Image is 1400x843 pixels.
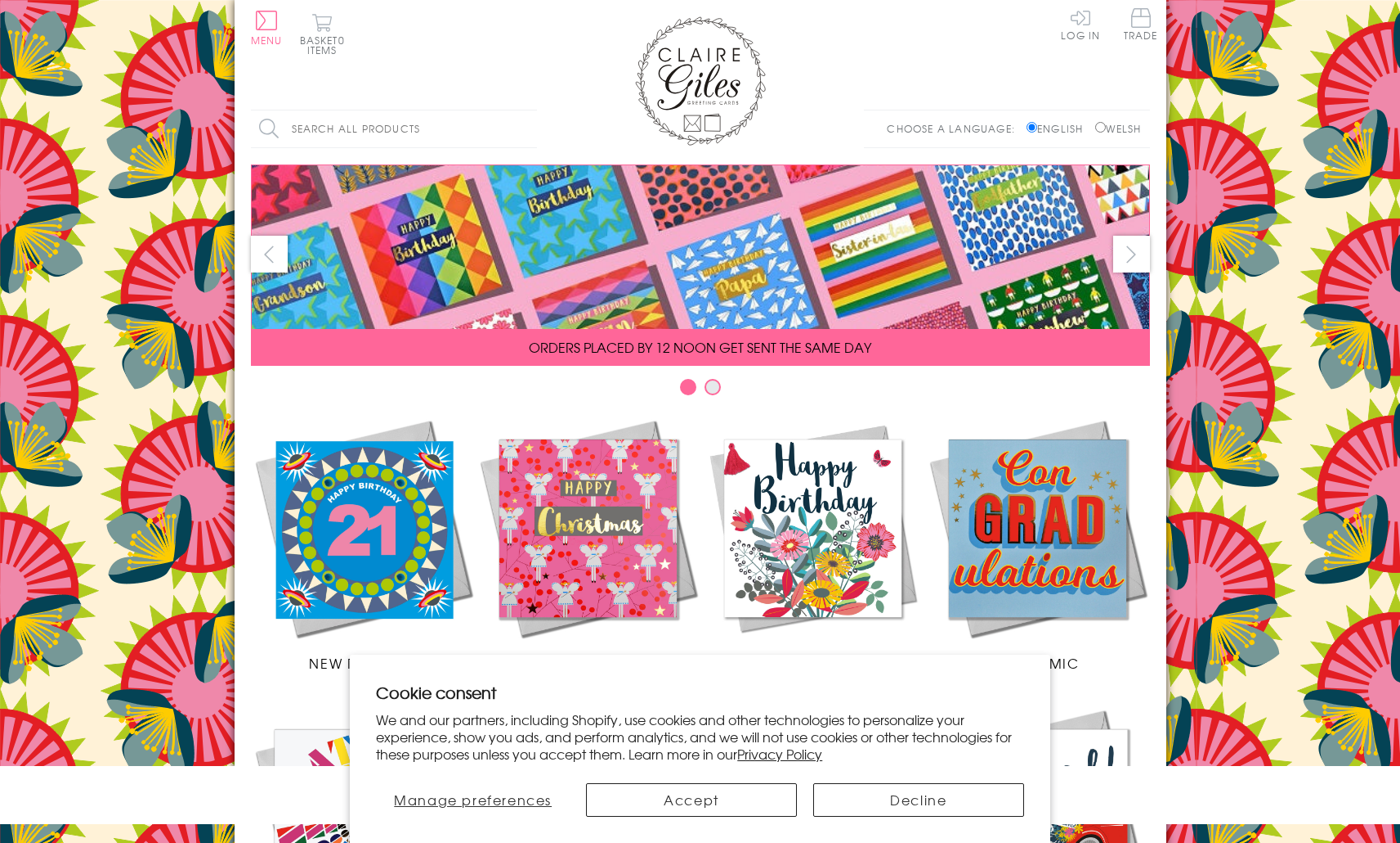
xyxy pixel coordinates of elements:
h2: Cookie consent [376,681,1024,704]
input: English [1027,122,1037,133]
a: New Releases [251,416,476,673]
button: next [1113,236,1150,273]
span: Academic [995,653,1080,673]
input: Search [521,110,537,147]
span: Trade [1124,8,1158,40]
span: Menu [251,33,283,47]
a: Privacy Policy [737,744,822,764]
button: Carousel Page 2 [704,379,721,395]
img: Claire Giles Greetings Cards [635,16,766,146]
a: Christmas [476,416,700,673]
button: Accept [586,783,797,817]
div: Carousel Pagination [251,378,1150,403]
span: Manage preferences [394,790,552,809]
a: Log In [1061,8,1100,40]
button: prev [251,236,288,273]
button: Decline [813,783,1024,817]
span: Christmas [546,653,629,673]
button: Manage preferences [376,783,570,817]
span: 0 items [307,33,345,57]
p: We and our partners, including Shopify, use cookies and other technologies to personalize your ex... [376,711,1024,762]
span: ORDERS PLACED BY 12 NOON GET SENT THE SAME DAY [529,337,871,357]
input: Search all products [251,110,537,147]
a: Academic [925,416,1150,673]
button: Menu [251,11,283,45]
input: Welsh [1095,122,1106,133]
span: Birthdays [773,653,852,673]
a: Birthdays [700,416,925,673]
button: Basket0 items [300,13,345,55]
p: Choose a language: [887,121,1023,136]
label: Welsh [1095,121,1142,136]
label: English [1027,121,1091,136]
a: Trade [1124,8,1158,43]
button: Carousel Page 1 (Current Slide) [680,379,696,395]
span: New Releases [309,653,416,673]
